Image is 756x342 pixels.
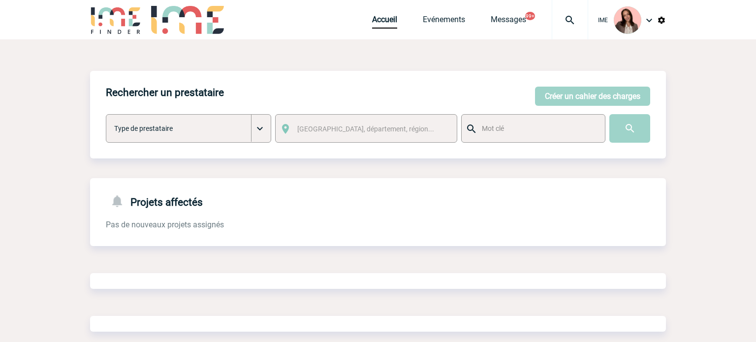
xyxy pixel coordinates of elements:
[106,220,224,229] span: Pas de nouveaux projets assignés
[106,87,224,98] h4: Rechercher un prestataire
[110,194,130,208] img: notifications-24-px-g.png
[491,15,526,29] a: Messages
[525,12,535,20] button: 99+
[106,194,203,208] h4: Projets affectés
[614,6,641,34] img: 94396-3.png
[297,125,434,133] span: [GEOGRAPHIC_DATA], département, région...
[90,6,141,34] img: IME-Finder
[609,114,650,143] input: Submit
[423,15,465,29] a: Evénements
[598,17,608,24] span: IME
[479,122,596,135] input: Mot clé
[372,15,397,29] a: Accueil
